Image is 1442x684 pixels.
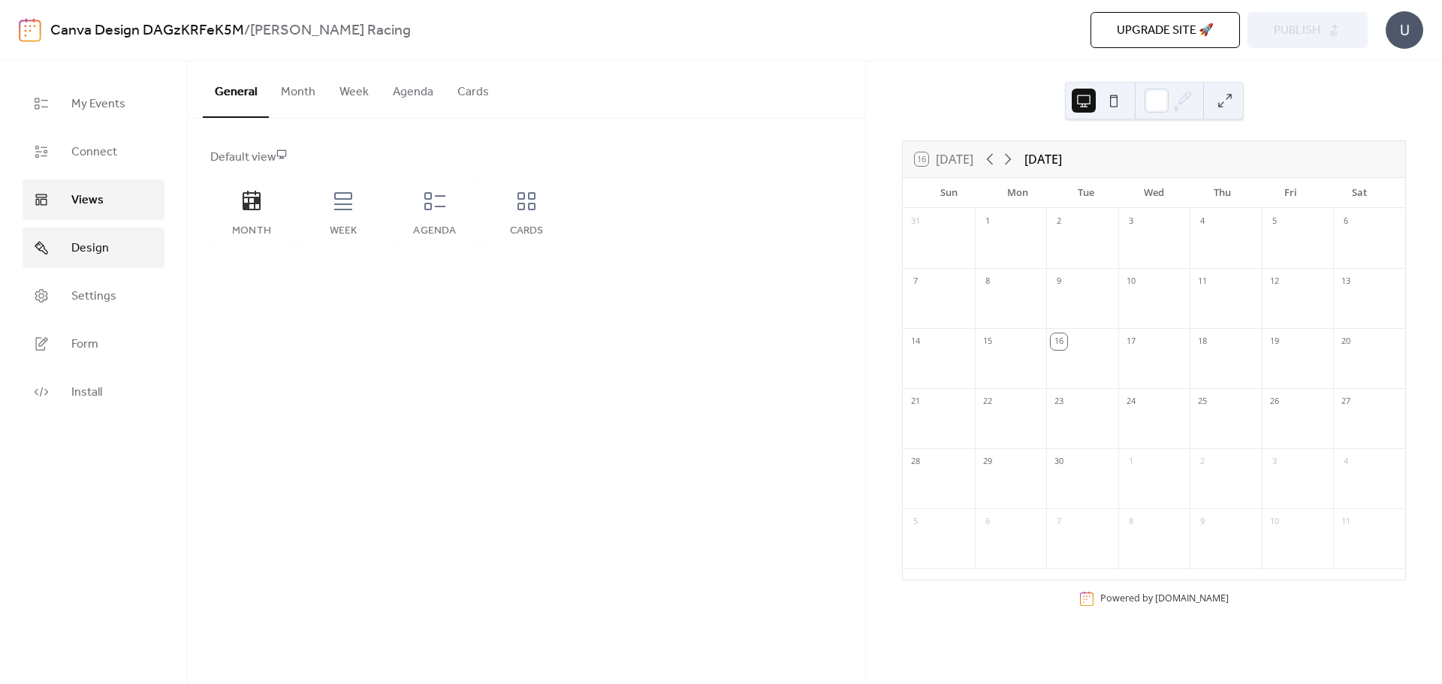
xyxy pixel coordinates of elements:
div: Sun [915,178,983,208]
div: 1 [979,213,996,230]
span: Upgrade site 🚀 [1117,22,1214,40]
div: 26 [1266,393,1283,410]
div: Fri [1256,178,1325,208]
div: 8 [979,273,996,290]
div: 4 [1338,453,1354,470]
div: Default view [210,149,840,167]
span: Settings [71,288,116,306]
div: 6 [1338,213,1354,230]
div: 24 [1123,393,1139,410]
div: 15 [979,333,996,350]
div: 11 [1338,514,1354,530]
div: 7 [1051,514,1067,530]
div: Powered by [1100,592,1229,604]
div: 13 [1338,273,1354,290]
div: 16 [1051,333,1067,350]
div: 23 [1051,393,1067,410]
div: Cards [500,225,553,237]
div: 12 [1266,273,1283,290]
span: Form [71,336,98,354]
button: Week [327,61,381,116]
div: 27 [1338,393,1354,410]
div: 5 [1266,213,1283,230]
div: 9 [1051,273,1067,290]
div: 7 [907,273,924,290]
button: Agenda [381,61,445,116]
div: 30 [1051,453,1067,470]
div: 19 [1266,333,1283,350]
div: 5 [907,514,924,530]
div: 10 [1123,273,1139,290]
a: Views [23,179,164,220]
div: 4 [1194,213,1211,230]
div: Month [225,225,278,237]
div: 2 [1194,453,1211,470]
span: Design [71,240,109,258]
a: My Events [23,83,164,124]
img: logo [19,18,41,42]
a: Connect [23,131,164,172]
a: Install [23,372,164,412]
div: Tue [1051,178,1120,208]
b: / [244,17,250,45]
div: 8 [1123,514,1139,530]
div: 17 [1123,333,1139,350]
span: My Events [71,95,125,113]
b: [PERSON_NAME] Racing [250,17,411,45]
a: Design [23,227,164,268]
div: 20 [1338,333,1354,350]
div: Mon [983,178,1051,208]
div: 2 [1051,213,1067,230]
a: [DOMAIN_NAME] [1155,592,1229,604]
div: 9 [1194,514,1211,530]
div: Week [317,225,370,237]
a: Canva Design DAGzKRFeK5M [50,17,244,45]
div: 6 [979,514,996,530]
div: 10 [1266,514,1283,530]
div: 25 [1194,393,1211,410]
span: Views [71,191,104,209]
div: 22 [979,393,996,410]
button: Month [269,61,327,116]
div: 18 [1194,333,1211,350]
div: 11 [1194,273,1211,290]
span: Connect [71,143,117,161]
span: Install [71,384,102,402]
div: Thu [1188,178,1256,208]
button: Upgrade site 🚀 [1091,12,1240,48]
div: 1 [1123,453,1139,470]
div: 29 [979,453,996,470]
a: Settings [23,276,164,316]
div: Wed [1120,178,1188,208]
div: 28 [907,453,924,470]
div: 31 [907,213,924,230]
div: Sat [1325,178,1393,208]
div: 14 [907,333,924,350]
div: 3 [1123,213,1139,230]
div: 3 [1266,453,1283,470]
button: Cards [445,61,501,116]
div: U [1386,11,1423,49]
button: General [203,61,269,118]
div: Agenda [409,225,461,237]
a: Form [23,324,164,364]
div: [DATE] [1024,150,1062,168]
div: 21 [907,393,924,410]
